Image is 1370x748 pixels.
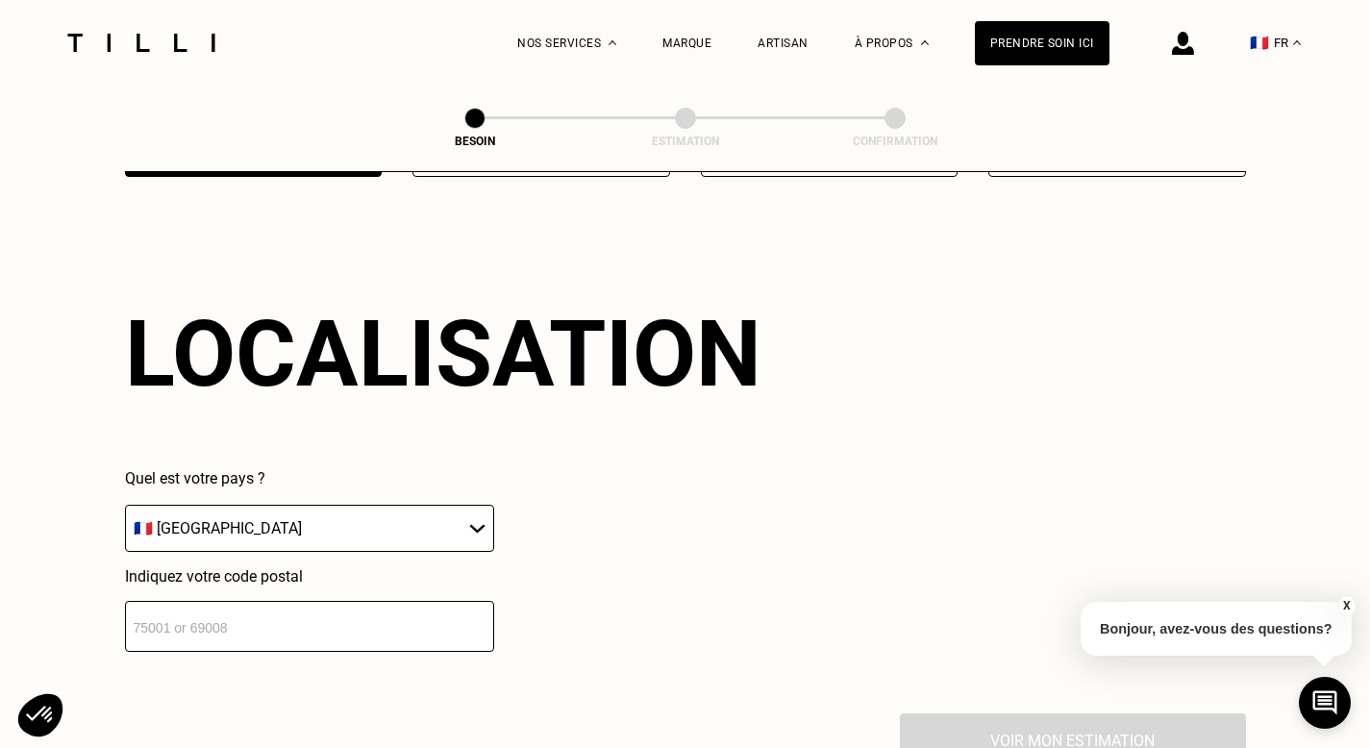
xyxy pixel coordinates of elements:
[758,37,809,50] a: Artisan
[975,21,1109,65] a: Prendre soin ici
[1250,34,1269,52] span: 🇫🇷
[1336,595,1356,616] button: X
[1293,40,1301,45] img: menu déroulant
[1081,602,1352,656] p: Bonjour, avez-vous des questions?
[662,37,711,50] a: Marque
[379,135,571,148] div: Besoin
[125,300,761,408] div: Localisation
[125,469,494,487] p: Quel est votre pays ?
[799,135,991,148] div: Confirmation
[61,34,222,52] img: Logo du service de couturière Tilli
[125,601,494,652] input: 75001 or 69008
[589,135,782,148] div: Estimation
[921,40,929,45] img: Menu déroulant à propos
[1172,32,1194,55] img: icône connexion
[609,40,616,45] img: Menu déroulant
[125,567,494,586] p: Indiquez votre code postal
